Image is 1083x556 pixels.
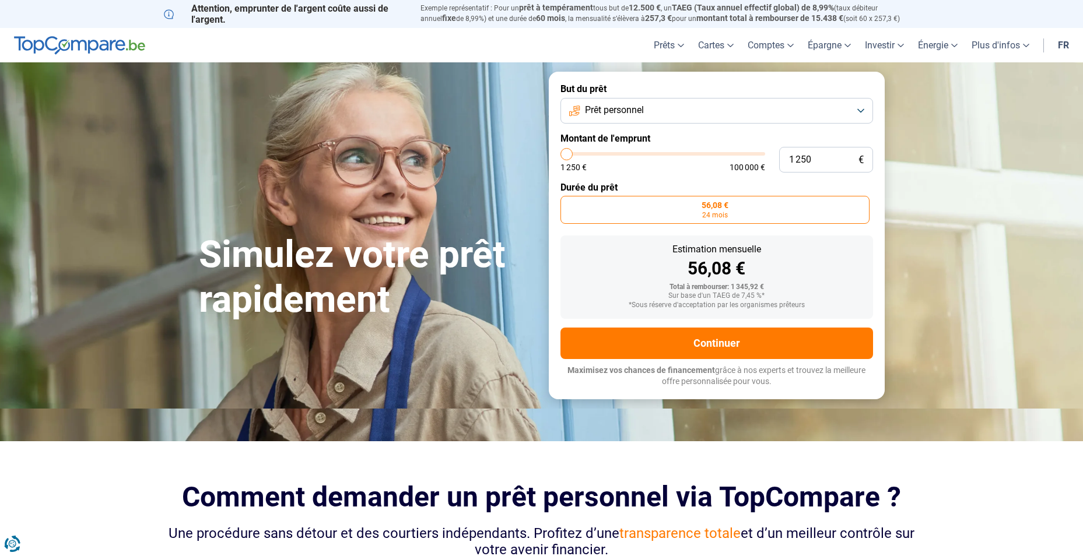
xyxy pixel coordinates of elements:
p: Attention, emprunter de l'argent coûte aussi de l'argent. [164,3,406,25]
h2: Comment demander un prêt personnel via TopCompare ? [164,481,920,513]
h1: Simulez votre prêt rapidement [199,233,535,322]
div: Sur base d'un TAEG de 7,45 %* [570,292,864,300]
label: Durée du prêt [560,182,873,193]
span: 60 mois [536,13,565,23]
span: 56,08 € [702,201,728,209]
a: Épargne [801,28,858,62]
span: transparence totale [619,525,741,541]
span: fixe [442,13,456,23]
label: Montant de l'emprunt [560,133,873,144]
button: Continuer [560,328,873,359]
a: fr [1051,28,1076,62]
span: 24 mois [702,212,728,219]
span: 12.500 € [629,3,661,12]
span: € [858,155,864,165]
a: Prêts [647,28,691,62]
span: 257,3 € [645,13,672,23]
span: 100 000 € [730,163,765,171]
a: Énergie [911,28,965,62]
div: Total à rembourser: 1 345,92 € [570,283,864,291]
p: grâce à nos experts et trouvez la meilleure offre personnalisée pour vous. [560,365,873,388]
span: montant total à rembourser de 15.438 € [696,13,843,23]
span: Maximisez vos chances de financement [567,365,715,375]
img: TopCompare [14,36,145,55]
a: Comptes [741,28,801,62]
div: 56,08 € [570,260,864,277]
span: TAEG (Taux annuel effectif global) de 8,99% [672,3,834,12]
a: Plus d'infos [965,28,1036,62]
p: Exemple représentatif : Pour un tous but de , un (taux débiteur annuel de 8,99%) et une durée de ... [420,3,920,24]
span: Prêt personnel [585,104,644,117]
div: *Sous réserve d'acceptation par les organismes prêteurs [570,301,864,309]
label: But du prêt [560,83,873,94]
span: 1 250 € [560,163,587,171]
div: Estimation mensuelle [570,245,864,254]
a: Investir [858,28,911,62]
button: Prêt personnel [560,98,873,124]
a: Cartes [691,28,741,62]
span: prêt à tempérament [519,3,593,12]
